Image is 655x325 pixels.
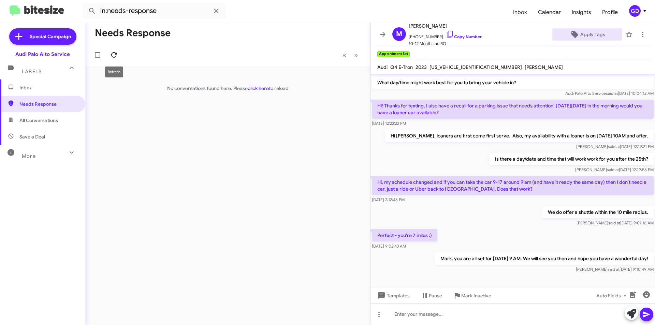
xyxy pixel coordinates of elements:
span: [DATE] 2:12:46 PM [372,197,405,202]
span: Pause [429,290,442,302]
p: Perfect - you're 7 miles :) [372,229,437,241]
span: said at [607,167,619,172]
span: Audi [377,64,388,70]
span: Labels [22,69,42,75]
span: [PERSON_NAME] [409,22,482,30]
button: Previous [338,48,350,62]
p: Is there a day/date and time that will work work for you after the 25th? [490,153,654,165]
p: Hi! Thanks for texting, I also have a recall for a parking issue that needs attention. [DATE][DAT... [372,100,654,119]
span: Needs Response [19,101,77,107]
span: All Conversations [19,117,58,124]
small: Appointment Set [377,51,410,57]
a: Insights [566,2,597,22]
div: GD [629,5,641,17]
span: M [396,29,402,40]
span: 2023 [416,64,427,70]
button: Auto Fields [591,290,635,302]
span: Special Campaign [30,33,71,40]
a: click here [248,85,269,91]
p: No conversations found here. Please to reload [85,85,370,92]
span: Q4 E-Tron [390,64,413,70]
span: Save a Deal [19,133,45,140]
a: Copy Number [446,34,482,39]
span: [PERSON_NAME] [525,64,563,70]
button: Templates [370,290,415,302]
span: [PERSON_NAME] [DATE] 9:10:49 AM [576,267,654,272]
h1: Needs Response [95,28,171,39]
button: Apply Tags [552,28,622,41]
div: Refresh [105,67,123,77]
input: Search [83,3,226,19]
button: GD [623,5,647,17]
div: Audi Palo Alto Service [15,51,70,58]
p: Hi, my schedule changed and if you can take the car 9-17 around 9 am (and have it ready the same ... [372,176,654,195]
span: Mark Inactive [461,290,491,302]
span: Audi Palo Alto Service [DATE] 10:04:12 AM [565,91,654,96]
p: We do offer a shuttle within the 10 mile radius. [542,206,654,218]
span: 10-12 Months no RO [409,40,482,47]
button: Pause [415,290,448,302]
p: Mark, you are all set for [DATE] 9 AM. We will see you then and hope you have a wonderful day! [435,252,654,265]
span: [US_VEHICLE_IDENTIFICATION_NUMBER] [430,64,522,70]
span: said at [608,220,620,225]
a: Profile [597,2,623,22]
a: Inbox [508,2,533,22]
button: Mark Inactive [448,290,497,302]
button: Next [350,48,362,62]
span: [PHONE_NUMBER] [409,30,482,40]
span: said at [608,144,620,149]
span: said at [606,91,618,96]
span: Apply Tags [580,28,605,41]
span: said at [608,267,620,272]
nav: Page navigation example [339,48,362,62]
span: Auto Fields [596,290,629,302]
span: [PERSON_NAME] [DATE] 9:01:16 AM [577,220,654,225]
span: » [354,51,358,59]
span: [PERSON_NAME] [DATE] 12:19:56 PM [575,167,654,172]
a: Special Campaign [9,28,76,45]
span: [PERSON_NAME] [DATE] 12:19:21 PM [576,144,654,149]
span: [DATE] 12:23:22 PM [372,121,406,126]
span: « [343,51,346,59]
span: More [22,153,36,159]
p: Hi [PERSON_NAME], loaners are first come first serve. Also, my availability with a loaner is on [... [385,130,654,142]
span: Inbox [19,84,77,91]
span: Templates [376,290,410,302]
a: Calendar [533,2,566,22]
span: [DATE] 9:02:43 AM [372,243,406,249]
